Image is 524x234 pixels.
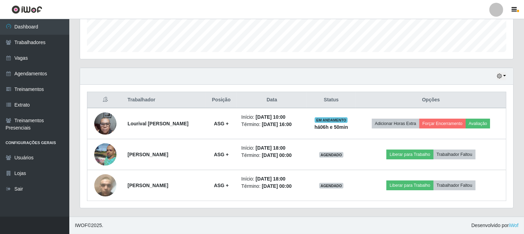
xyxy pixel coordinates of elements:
li: Término: [241,121,302,128]
span: AGENDADO [319,183,343,189]
button: Trabalhador Faltou [434,150,475,159]
img: 1746477046968.jpeg [94,166,116,205]
span: Desenvolvido por [471,222,518,229]
li: Início: [241,144,302,152]
th: Data [237,92,306,108]
th: Opções [356,92,506,108]
strong: há 06 h e 50 min [315,124,348,130]
time: [DATE] 00:00 [262,183,292,189]
th: Status [307,92,356,108]
a: iWof [509,223,518,228]
li: Término: [241,152,302,159]
li: Término: [241,183,302,190]
img: CoreUI Logo [11,5,42,14]
time: [DATE] 18:00 [256,176,286,182]
strong: ASG + [214,152,228,157]
time: [DATE] 10:00 [256,114,286,120]
button: Avaliação [466,119,490,128]
span: IWOF [75,223,88,228]
strong: [PERSON_NAME] [128,152,168,157]
span: AGENDADO [319,152,343,158]
strong: [PERSON_NAME] [128,183,168,188]
button: Forçar Encerramento [419,119,466,128]
strong: ASG + [214,121,228,126]
button: Adicionar Horas Extra [372,119,419,128]
th: Trabalhador [123,92,205,108]
strong: Lourival [PERSON_NAME] [128,121,189,126]
span: © 2025 . [75,222,103,229]
time: [DATE] 16:00 [262,122,292,127]
button: Trabalhador Faltou [434,181,475,190]
strong: ASG + [214,183,228,188]
li: Início: [241,175,302,183]
img: 1650917429067.jpeg [94,140,116,169]
time: [DATE] 00:00 [262,152,292,158]
button: Liberar para Trabalho [386,181,433,190]
li: Início: [241,114,302,121]
th: Posição [206,92,237,108]
button: Liberar para Trabalho [386,150,433,159]
span: EM ANDAMENTO [315,117,348,123]
time: [DATE] 18:00 [256,145,286,151]
img: 1752365039975.jpeg [94,109,116,138]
